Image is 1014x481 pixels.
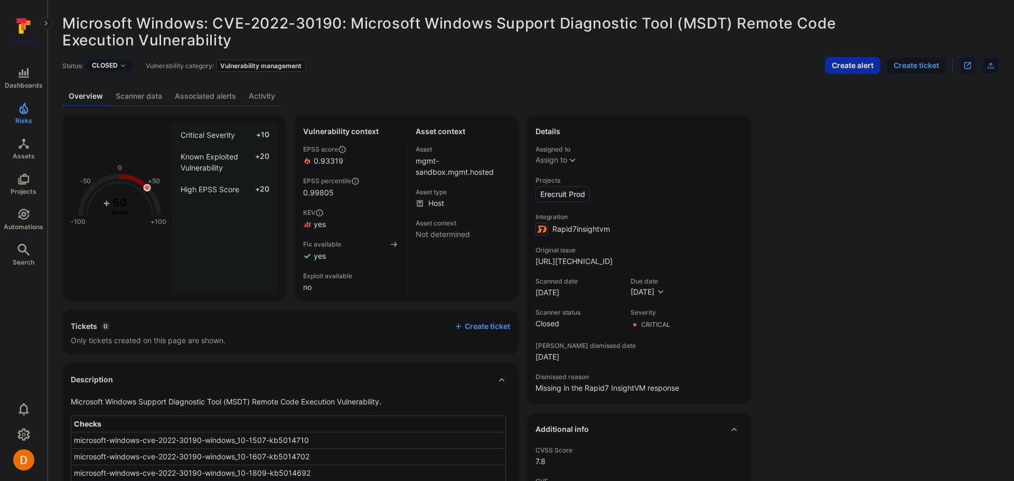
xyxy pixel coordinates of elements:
div: Collapse [527,412,751,446]
span: yes [314,219,326,230]
div: Due date field [631,277,665,298]
h2: Description [71,374,113,385]
span: Critical Severity [181,130,235,139]
span: +20 [249,184,269,195]
span: Asset context [416,219,511,227]
button: Closed [92,61,118,70]
span: Severity [631,308,670,316]
span: +20 [249,151,269,173]
button: Assign to [536,156,567,164]
span: Dismissed reason [536,373,743,381]
span: Vulnerability category: [146,62,214,70]
button: Expand dropdown [568,156,577,164]
h2: Additional info [536,424,589,435]
div: Vulnerability tabs [62,87,999,106]
span: Rapid7insightvm [552,224,610,234]
span: 0.99805 [303,187,398,198]
h2: Asset context [416,126,465,137]
text: Score [111,208,129,216]
a: mgmt-sandbox.mgmt.hosted [416,156,494,176]
span: Microsoft Windows: CVE-2022-30190: Microsoft Windows Support Diagnostic Tool (MSDT) Remote Code [62,14,836,32]
span: Original issue [536,246,743,254]
span: Scanner status [536,308,620,316]
span: Closed [536,318,620,329]
p: Microsoft Windows Support Diagnostic Tool (MSDT) Remote Code Execution Vulnerability. [71,397,510,407]
button: [DATE] [631,287,665,298]
span: KEV [303,209,398,217]
span: [DATE] [631,287,654,296]
button: Create ticket [454,322,510,331]
section: details card [527,115,751,404]
span: Integration [536,213,743,221]
tspan: 50 [112,196,127,209]
a: Overview [62,87,109,106]
span: Asset type [416,188,511,196]
span: Host [428,198,444,209]
div: Critical [641,320,670,329]
div: Collapse [62,309,519,354]
a: [URL][TECHNICAL_ID] [536,256,613,267]
span: Due date [631,277,665,285]
span: Assigned to [536,145,743,153]
span: no [303,282,398,293]
text: -50 [80,177,91,185]
span: Execution Vulnerability [62,31,232,49]
span: 0.93319 [314,156,343,166]
span: CVSS Score [536,446,743,454]
h2: Vulnerability context [303,126,379,137]
span: EPSS score [303,145,398,154]
i: Expand navigation menu [42,19,50,28]
span: Scanned date [536,277,620,285]
span: Fix available [303,240,341,248]
h2: Tickets [71,321,97,332]
span: Automations [4,223,43,231]
span: Not determined [416,229,511,240]
button: Expand navigation menu [40,17,52,30]
button: Create ticket [887,57,946,74]
button: Create alert [825,57,880,74]
span: Projects [11,187,36,195]
span: EPSS percentile [303,177,398,185]
span: High EPSS Score [181,185,239,194]
div: Collapse description [62,363,519,397]
td: microsoft-windows-cve-2022-30190-windows_10-1507-kb5014710 [71,432,506,448]
img: ACg8ocJR4SL2dDJteMcMYbVwfCx8oP2akQ4UXsq0g9X5xu9is7ZT=s96-c [13,449,34,470]
a: Erecruit Prod [536,186,590,202]
text: +100 [151,218,166,225]
span: Exploit available [303,272,352,280]
span: yes [314,251,326,261]
g: The vulnerability score is based on the parameters defined in the settings [99,196,141,216]
section: tickets card [62,309,519,354]
span: Erecruit Prod [540,189,585,200]
div: David Chalfin [13,449,34,470]
div: Vulnerability management [216,60,306,72]
a: Scanner data [109,87,168,106]
span: Missing in the Rapid7 InsightVM response [536,383,743,393]
span: Asset [416,145,511,153]
span: [DATE] [536,352,743,362]
h2: Details [536,126,560,137]
th: Checks [71,416,506,432]
a: Activity [242,87,281,106]
span: Dashboards [5,81,43,89]
span: Assets [13,152,35,160]
text: 0 [118,164,122,172]
td: microsoft-windows-cve-2022-30190-windows_10-1607-kb5014702 [71,448,506,465]
text: +50 [148,177,160,185]
span: +10 [249,129,269,140]
button: Expand dropdown [120,62,126,69]
tspan: + [103,196,110,209]
td: microsoft-windows-cve-2022-30190-windows_10-1809-kb5014692 [71,465,506,481]
span: Projects [536,176,743,184]
span: Status: [62,62,83,70]
a: Associated alerts [168,87,242,106]
span: Risks [15,117,32,125]
text: -100 [71,218,86,225]
div: Open original issue [959,57,976,74]
span: Search [13,258,34,266]
span: [DATE] [536,287,620,298]
div: Export as CSV [982,57,999,74]
span: Only tickets created on this page are shown. [71,336,226,345]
